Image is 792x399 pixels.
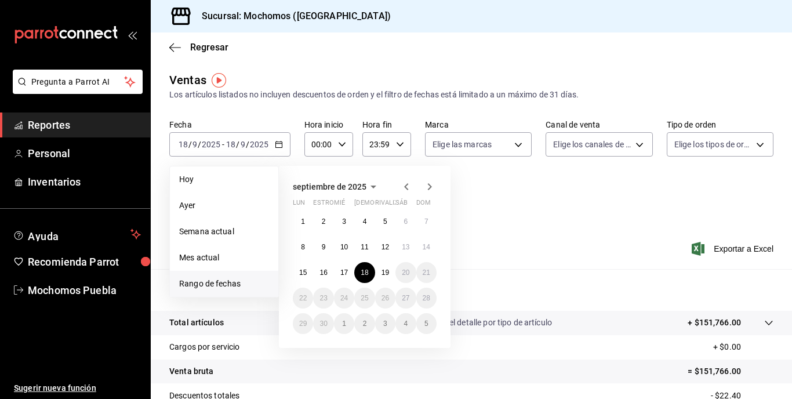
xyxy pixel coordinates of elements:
button: 15 de septiembre de 2025 [293,262,313,283]
font: Inventarios [28,176,81,188]
button: 27 de septiembre de 2025 [395,288,416,309]
abbr: 5 de octubre de 2025 [424,320,428,328]
button: 26 de septiembre de 2025 [375,288,395,309]
font: Sugerir nueva función [14,383,96,393]
div: Los artículos listados no incluyen descuentos de orden y el filtro de fechas está limitado a un m... [169,89,773,101]
abbr: 2 de octubre de 2025 [363,320,367,328]
abbr: 6 de septiembre de 2025 [404,217,408,226]
button: 13 de septiembre de 2025 [395,237,416,257]
input: -- [178,140,188,149]
abbr: lunes [293,199,305,211]
button: 16 de septiembre de 2025 [313,262,333,283]
button: 20 de septiembre de 2025 [395,262,416,283]
abbr: 28 de septiembre de 2025 [423,294,430,302]
abbr: 1 de septiembre de 2025 [301,217,305,226]
abbr: 20 de septiembre de 2025 [402,269,409,277]
abbr: 2 de septiembre de 2025 [322,217,326,226]
button: 9 de septiembre de 2025 [313,237,333,257]
button: 25 de septiembre de 2025 [354,288,375,309]
span: / [188,140,192,149]
label: Hora fin [362,121,411,129]
abbr: 10 de septiembre de 2025 [340,243,348,251]
span: Elige los tipos de orden [674,139,752,150]
span: Elige las marcas [433,139,492,150]
button: 5 de septiembre de 2025 [375,211,395,232]
button: 11 de septiembre de 2025 [354,237,375,257]
button: 2 de septiembre de 2025 [313,211,333,232]
abbr: viernes [375,199,407,211]
label: Marca [425,121,532,129]
button: 18 de septiembre de 2025 [354,262,375,283]
font: Reportes [28,119,70,131]
abbr: 4 de octubre de 2025 [404,320,408,328]
abbr: sábado [395,199,408,211]
span: Elige los canales de venta [553,139,631,150]
button: 6 de septiembre de 2025 [395,211,416,232]
button: septiembre de 2025 [293,180,380,194]
abbr: 12 de septiembre de 2025 [382,243,389,251]
button: 1 de septiembre de 2025 [293,211,313,232]
abbr: 23 de septiembre de 2025 [319,294,327,302]
font: Mochomos Puebla [28,284,117,296]
abbr: domingo [416,199,431,211]
button: 2 de octubre de 2025 [354,313,375,334]
abbr: 24 de septiembre de 2025 [340,294,348,302]
span: septiembre de 2025 [293,182,366,191]
p: = $151,766.00 [688,365,773,378]
img: Marcador de información sobre herramientas [212,73,226,88]
abbr: 15 de septiembre de 2025 [299,269,307,277]
button: Pregunta a Parrot AI [13,70,143,94]
span: / [246,140,249,149]
abbr: 26 de septiembre de 2025 [382,294,389,302]
button: 17 de septiembre de 2025 [334,262,354,283]
abbr: 19 de septiembre de 2025 [382,269,389,277]
button: 10 de septiembre de 2025 [334,237,354,257]
p: + $151,766.00 [688,317,741,329]
button: 19 de septiembre de 2025 [375,262,395,283]
abbr: 18 de septiembre de 2025 [361,269,368,277]
label: Canal de venta [546,121,652,129]
button: 24 de septiembre de 2025 [334,288,354,309]
abbr: 8 de septiembre de 2025 [301,243,305,251]
abbr: 21 de septiembre de 2025 [423,269,430,277]
p: Cargos por servicio [169,341,240,353]
input: -- [226,140,236,149]
button: 22 de septiembre de 2025 [293,288,313,309]
button: 5 de octubre de 2025 [416,313,437,334]
abbr: 14 de septiembre de 2025 [423,243,430,251]
abbr: martes [313,199,350,211]
button: 28 de septiembre de 2025 [416,288,437,309]
span: - [222,140,224,149]
button: 12 de septiembre de 2025 [375,237,395,257]
button: 30 de septiembre de 2025 [313,313,333,334]
input: ---- [249,140,269,149]
button: 4 de octubre de 2025 [395,313,416,334]
button: 3 de septiembre de 2025 [334,211,354,232]
p: Venta bruta [169,365,213,378]
button: 4 de septiembre de 2025 [354,211,375,232]
label: Hora inicio [304,121,353,129]
button: Regresar [169,42,228,53]
abbr: 27 de septiembre de 2025 [402,294,409,302]
input: ---- [201,140,221,149]
font: Exportar a Excel [714,244,773,253]
button: 21 de septiembre de 2025 [416,262,437,283]
abbr: 25 de septiembre de 2025 [361,294,368,302]
button: 29 de septiembre de 2025 [293,313,313,334]
span: / [198,140,201,149]
abbr: 17 de septiembre de 2025 [340,269,348,277]
abbr: 5 de septiembre de 2025 [383,217,387,226]
font: Personal [28,147,70,159]
abbr: 30 de septiembre de 2025 [319,320,327,328]
font: Recomienda Parrot [28,256,119,268]
a: Pregunta a Parrot AI [8,84,143,96]
abbr: jueves [354,199,423,211]
span: Mes actual [179,252,269,264]
span: Hoy [179,173,269,186]
abbr: 29 de septiembre de 2025 [299,320,307,328]
abbr: 3 de octubre de 2025 [383,320,387,328]
abbr: miércoles [334,199,345,211]
abbr: 9 de septiembre de 2025 [322,243,326,251]
button: 23 de septiembre de 2025 [313,288,333,309]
